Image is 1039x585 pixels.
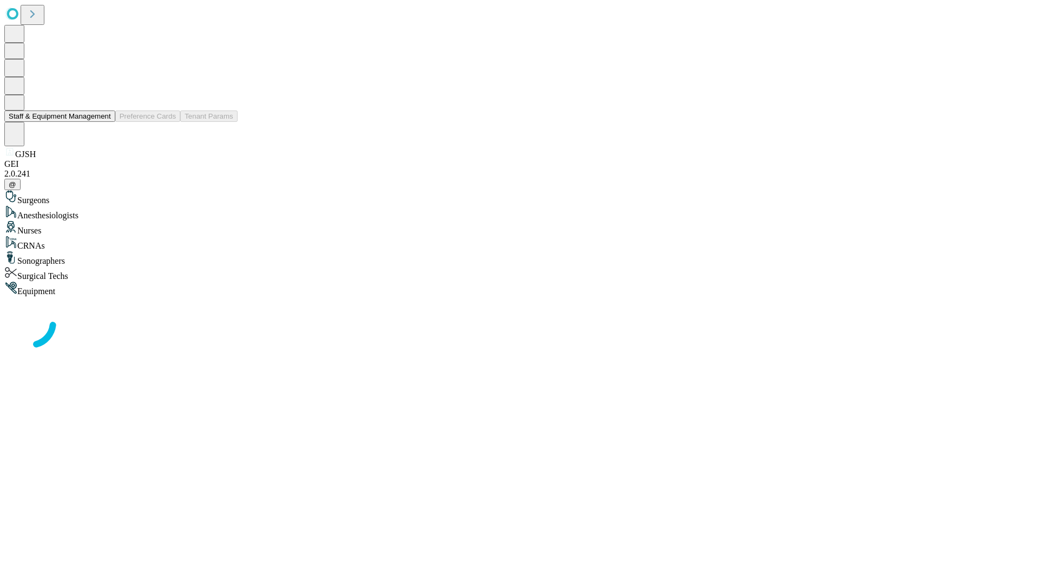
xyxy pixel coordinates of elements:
[4,205,1035,220] div: Anesthesiologists
[4,236,1035,251] div: CRNAs
[4,179,21,190] button: @
[4,190,1035,205] div: Surgeons
[4,220,1035,236] div: Nurses
[4,159,1035,169] div: GEI
[4,251,1035,266] div: Sonographers
[4,169,1035,179] div: 2.0.241
[4,281,1035,296] div: Equipment
[4,110,115,122] button: Staff & Equipment Management
[4,266,1035,281] div: Surgical Techs
[180,110,238,122] button: Tenant Params
[115,110,180,122] button: Preference Cards
[9,180,16,188] span: @
[15,149,36,159] span: GJSH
